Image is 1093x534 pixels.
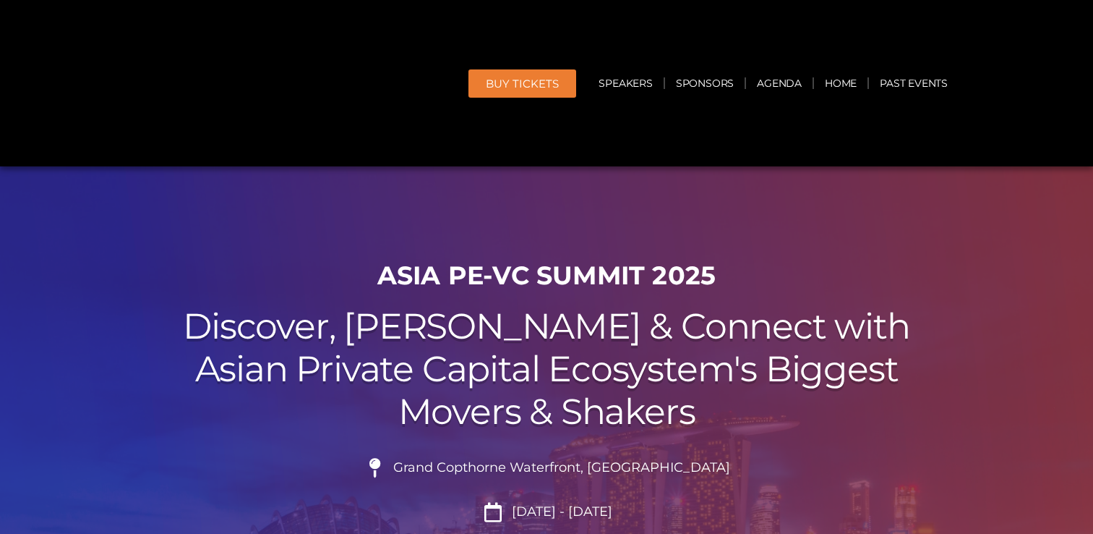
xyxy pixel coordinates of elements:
[588,67,663,100] a: Speakers
[814,67,867,100] a: Home
[486,78,559,89] span: BUY Tickets
[869,67,959,100] a: Past Events
[665,67,745,100] a: Sponsors
[142,260,951,291] h1: ASIA PE-VC Summit 2025
[508,504,612,520] span: [DATE] - [DATE]
[142,305,951,433] h2: Discover, [PERSON_NAME] & Connect with Asian Private Capital Ecosystem's Biggest Movers & Shakers
[390,460,730,476] span: Grand Copthorne Waterfront, [GEOGRAPHIC_DATA]​
[746,67,813,100] a: Agenda
[468,69,576,98] a: BUY Tickets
